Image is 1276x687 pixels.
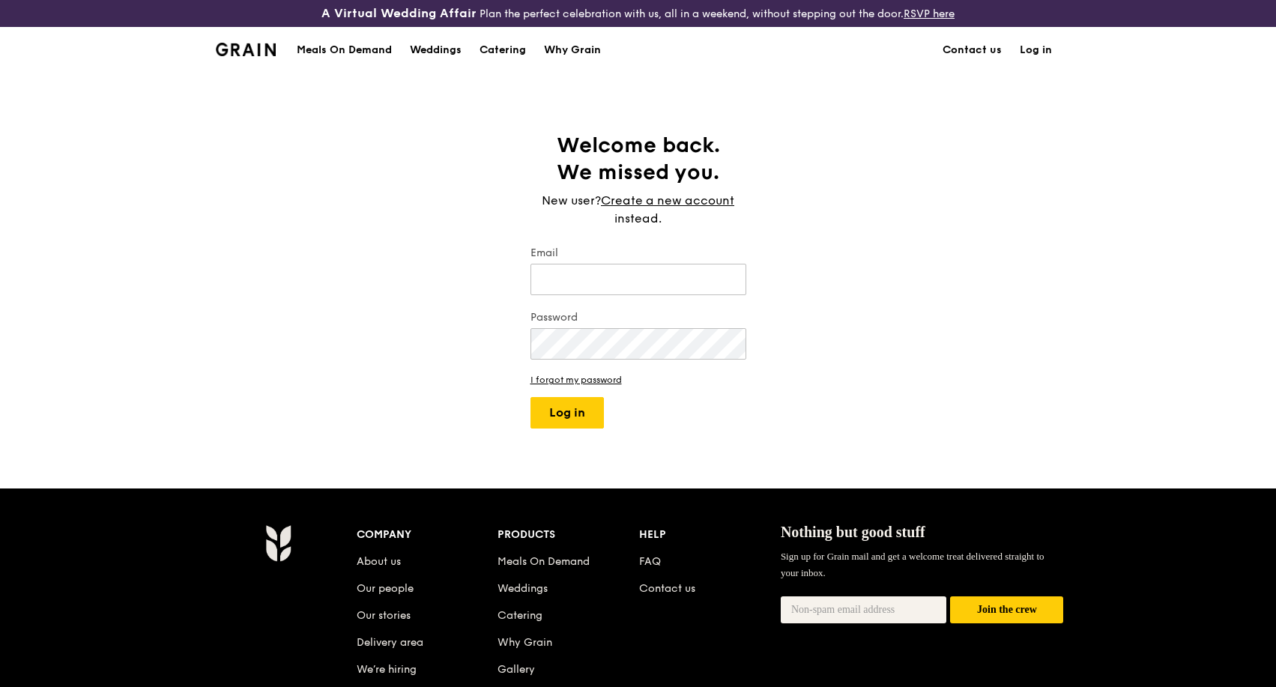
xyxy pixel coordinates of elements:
[1011,28,1061,73] a: Log in
[530,246,746,261] label: Email
[530,132,746,186] h1: Welcome back. We missed you.
[216,43,276,56] img: Grain
[904,7,955,20] a: RSVP here
[530,310,746,325] label: Password
[934,28,1011,73] a: Contact us
[357,663,417,676] a: We’re hiring
[498,636,552,649] a: Why Grain
[535,28,610,73] a: Why Grain
[601,192,734,210] a: Create a new account
[321,6,477,21] h3: A Virtual Wedding Affair
[639,582,695,595] a: Contact us
[297,28,392,73] div: Meals On Demand
[950,596,1063,624] button: Join the crew
[216,26,276,71] a: GrainGrain
[401,28,471,73] a: Weddings
[213,6,1063,21] div: Plan the perfect celebration with us, all in a weekend, without stepping out the door.
[639,524,781,545] div: Help
[781,596,947,623] input: Non-spam email address
[410,28,462,73] div: Weddings
[471,28,535,73] a: Catering
[357,555,401,568] a: About us
[480,28,526,73] div: Catering
[781,551,1044,578] span: Sign up for Grain mail and get a welcome treat delivered straight to your inbox.
[498,524,639,545] div: Products
[498,582,548,595] a: Weddings
[265,524,291,562] img: Grain
[357,636,423,649] a: Delivery area
[498,663,535,676] a: Gallery
[530,397,604,429] button: Log in
[357,609,411,622] a: Our stories
[530,375,746,385] a: I forgot my password
[357,582,414,595] a: Our people
[614,211,662,226] span: instead.
[781,524,925,540] span: Nothing but good stuff
[542,193,601,208] span: New user?
[357,524,498,545] div: Company
[639,555,661,568] a: FAQ
[498,555,590,568] a: Meals On Demand
[544,28,601,73] div: Why Grain
[498,609,542,622] a: Catering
